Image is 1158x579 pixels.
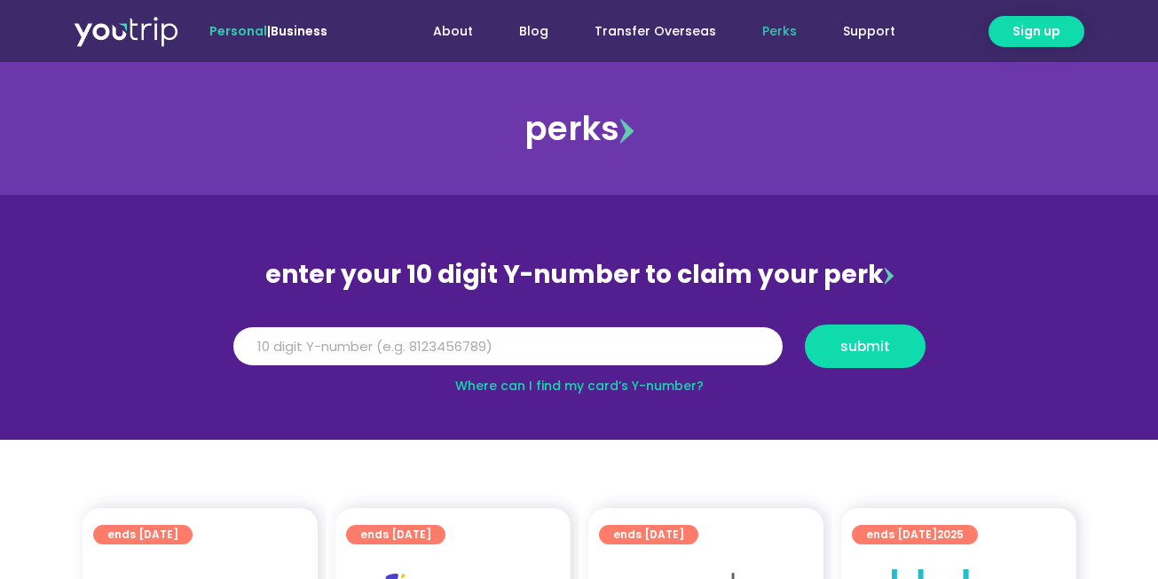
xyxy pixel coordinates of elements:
a: ends [DATE] [599,525,698,544]
span: | [209,22,327,40]
button: submit [805,325,926,368]
span: Sign up [1012,22,1060,41]
span: Personal [209,22,267,40]
span: submit [840,340,890,353]
nav: Menu [375,15,918,48]
a: ends [DATE]2025 [852,525,978,544]
input: 10 digit Y-number (e.g. 8123456789) [233,327,783,366]
a: About [410,15,496,48]
span: 2025 [937,527,964,542]
a: Perks [739,15,820,48]
a: Sign up [989,16,1084,47]
a: ends [DATE] [93,525,193,544]
a: Support [820,15,918,48]
span: ends [DATE] [107,525,178,544]
a: Blog [496,15,571,48]
span: ends [DATE] [866,525,964,544]
span: ends [DATE] [360,525,431,544]
a: Business [271,22,327,40]
a: Where can I find my card’s Y-number? [455,377,704,395]
div: enter your 10 digit Y-number to claim your perk [225,252,934,298]
a: ends [DATE] [346,525,445,544]
a: Transfer Overseas [571,15,739,48]
span: ends [DATE] [613,525,684,544]
form: Y Number [233,325,926,381]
